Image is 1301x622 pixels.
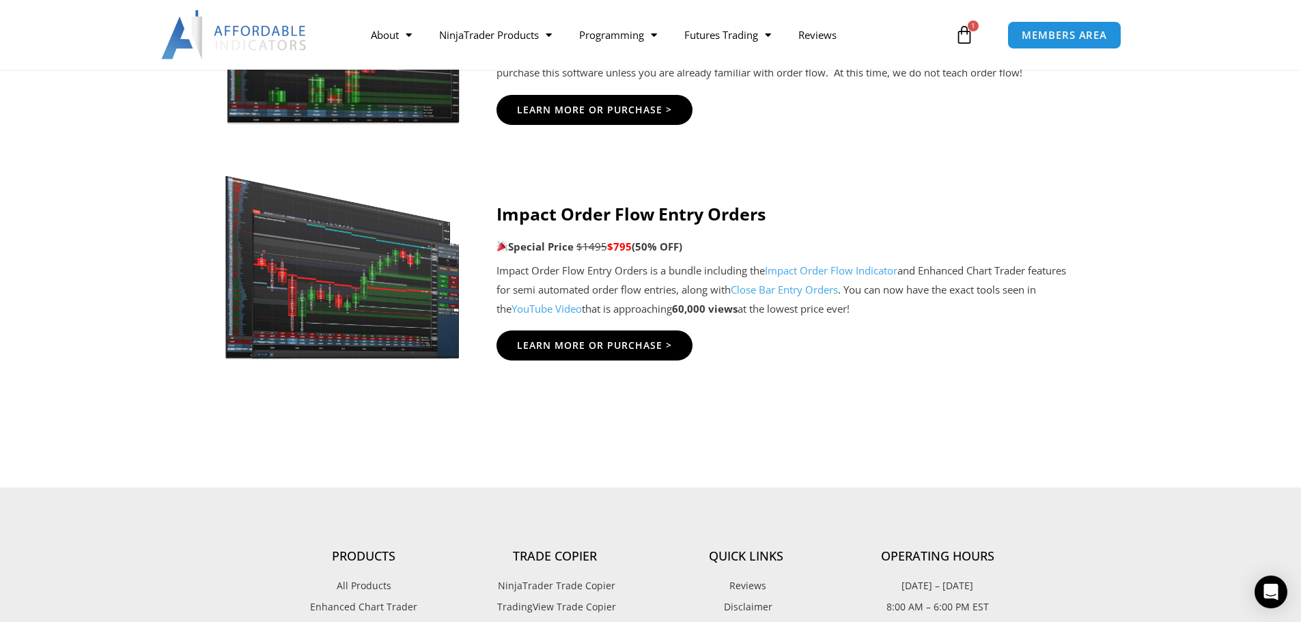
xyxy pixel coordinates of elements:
[268,577,460,595] a: All Products
[968,20,979,31] span: 1
[785,19,850,51] a: Reviews
[460,577,651,595] a: NinjaTrader Trade Copier
[842,577,1033,595] p: [DATE] – [DATE]
[494,577,615,595] span: NinjaTrader Trade Copier
[632,240,682,253] b: (50% OFF)
[671,19,785,51] a: Futures Trading
[842,549,1033,564] h4: Operating Hours
[726,577,766,595] span: Reviews
[672,302,738,315] strong: 60,000 views
[310,598,417,616] span: Enhanced Chart Trader
[651,549,842,564] h4: Quick Links
[576,240,607,253] span: $1495
[496,240,574,253] strong: Special Price
[357,19,951,51] nav: Menu
[224,158,462,363] img: Screenshot_1 | Affordable Indicators – NinjaTrader
[496,261,1078,319] p: Impact Order Flow Entry Orders is a bundle including the and Enhanced Chart Trader features for s...
[268,598,460,616] a: Enhanced Chart Trader
[1007,21,1121,49] a: MEMBERS AREA
[1022,30,1107,40] span: MEMBERS AREA
[268,549,460,564] h4: Products
[721,598,772,616] span: Disclaimer
[512,302,582,315] a: YouTube Video
[460,598,651,616] a: TradingView Trade Copier
[842,598,1033,616] p: 8:00 AM – 6:00 PM EST
[517,341,672,350] span: Learn More Or Purchase >
[337,577,391,595] span: All Products
[765,264,897,277] a: Impact Order Flow Indicator
[460,549,651,564] h4: Trade Copier
[607,240,632,253] span: $795
[651,577,842,595] a: Reviews
[494,598,616,616] span: TradingView Trade Copier
[496,330,693,361] a: Learn More Or Purchase >
[425,19,565,51] a: NinjaTrader Products
[497,241,507,251] img: 🎉
[934,15,994,55] a: 1
[496,95,693,125] a: Learn More Or Purchase >
[517,105,672,115] span: Learn More Or Purchase >
[161,10,308,59] img: LogoAI | Affordable Indicators – NinjaTrader
[651,598,842,616] a: Disclaimer
[357,19,425,51] a: About
[565,19,671,51] a: Programming
[731,283,838,296] a: Close Bar Entry Orders
[496,202,766,225] strong: Impact Order Flow Entry Orders
[1255,576,1287,608] div: Open Intercom Messenger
